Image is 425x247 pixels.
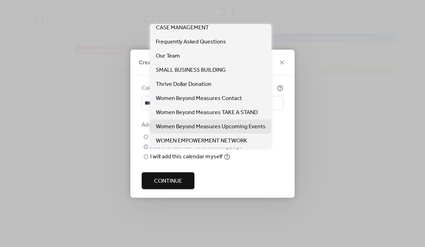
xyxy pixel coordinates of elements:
span: Continue [154,177,182,185]
span: Thrive Dollar Donation [156,80,211,89]
button: Continue [142,172,194,189]
span: Frequently Asked Questions [156,38,226,46]
span: WOMEN EMPOWERMENT NETWORK [156,137,247,145]
div: Calendar name [142,84,276,92]
span: Our Team [156,52,180,60]
div: Add calendar to your site [142,120,282,129]
span: CASE MANAGEMENT [156,24,209,32]
span: Women Beyond Measures Upcoming Events [156,123,266,131]
div: I will add this calendar myself [150,152,222,161]
span: Create your calendar [139,58,191,67]
span: SMALL BUSINESS BUILDING [156,66,226,75]
span: Women Beyond Measures TAKE A STAND [156,108,258,117]
span: Women Beyond Measures Contact [156,94,242,103]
